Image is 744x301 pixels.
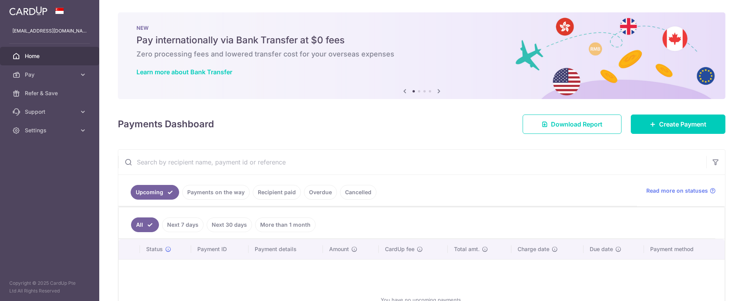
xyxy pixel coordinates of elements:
[659,120,706,129] span: Create Payment
[25,127,76,134] span: Settings
[131,185,179,200] a: Upcoming
[9,6,47,15] img: CardUp
[136,68,232,76] a: Learn more about Bank Transfer
[191,239,249,259] th: Payment ID
[590,245,613,253] span: Due date
[340,185,376,200] a: Cancelled
[131,217,159,232] a: All
[118,117,214,131] h4: Payments Dashboard
[385,245,414,253] span: CardUp fee
[454,245,480,253] span: Total amt.
[25,89,76,97] span: Refer & Save
[207,217,252,232] a: Next 30 days
[631,115,725,134] a: Create Payment
[25,52,76,60] span: Home
[146,245,163,253] span: Status
[304,185,337,200] a: Overdue
[644,239,725,259] th: Payment method
[249,239,323,259] th: Payment details
[523,115,621,134] a: Download Report
[118,12,725,99] img: Bank transfer banner
[136,34,707,46] h5: Pay internationally via Bank Transfer at $0 fees
[646,187,716,195] a: Read more on statuses
[25,71,76,79] span: Pay
[518,245,549,253] span: Charge date
[118,150,706,174] input: Search by recipient name, payment id or reference
[255,217,316,232] a: More than 1 month
[136,50,707,59] h6: Zero processing fees and lowered transfer cost for your overseas expenses
[136,25,707,31] p: NEW
[12,27,87,35] p: [EMAIL_ADDRESS][DOMAIN_NAME]
[253,185,301,200] a: Recipient paid
[182,185,250,200] a: Payments on the way
[329,245,349,253] span: Amount
[25,108,76,116] span: Support
[162,217,204,232] a: Next 7 days
[551,120,602,129] span: Download Report
[646,187,708,195] span: Read more on statuses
